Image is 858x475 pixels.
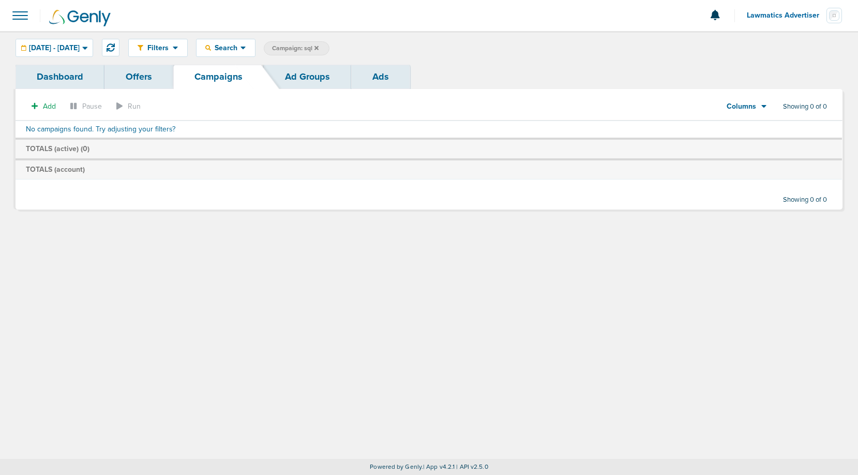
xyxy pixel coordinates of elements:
a: Dashboard [16,65,104,89]
h4: No campaigns found. Try adjusting your filters? [26,125,832,134]
span: Add [43,102,56,111]
span: Search [211,43,240,52]
button: Add [26,99,62,114]
span: [DATE] - [DATE] [29,44,80,52]
img: Genly [49,10,111,26]
span: | App v4.2.1 [423,463,455,470]
span: Campaign: sql [272,44,319,53]
a: Offers [104,65,173,89]
span: 0 [83,144,87,153]
td: TOTALS (account) [16,159,842,179]
span: Lawmatics Advertiser [747,12,826,19]
span: | API v2.5.0 [456,463,488,470]
td: TOTALS (active) ( ) [16,139,842,159]
a: Campaigns [173,65,264,89]
a: Ad Groups [264,65,351,89]
span: Columns [727,101,756,112]
span: Showing 0 of 0 [783,102,827,111]
span: Showing 0 of 0 [783,196,827,204]
a: Ads [351,65,410,89]
span: Filters [143,43,173,52]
